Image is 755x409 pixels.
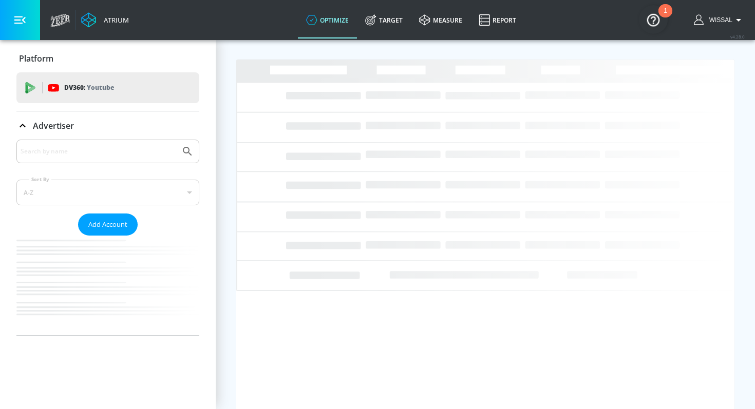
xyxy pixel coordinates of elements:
[411,2,470,38] a: measure
[64,82,114,93] p: DV360:
[16,236,199,335] nav: list of Advertiser
[16,72,199,103] div: DV360: Youtube
[100,15,129,25] div: Atrium
[16,180,199,205] div: A-Z
[16,111,199,140] div: Advertiser
[298,2,357,38] a: optimize
[639,5,668,34] button: Open Resource Center, 1 new notification
[19,53,53,64] p: Platform
[470,2,524,38] a: Report
[33,120,74,131] p: Advertiser
[29,176,51,183] label: Sort By
[694,14,745,26] button: Wissal
[16,44,199,73] div: Platform
[21,145,176,158] input: Search by name
[705,16,732,24] span: login as: wissal.elhaddaoui@zefr.com
[88,219,127,230] span: Add Account
[730,34,745,40] span: v 4.28.0
[78,213,138,236] button: Add Account
[664,11,667,24] div: 1
[16,140,199,335] div: Advertiser
[357,2,411,38] a: Target
[81,12,129,28] a: Atrium
[87,82,114,93] p: Youtube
